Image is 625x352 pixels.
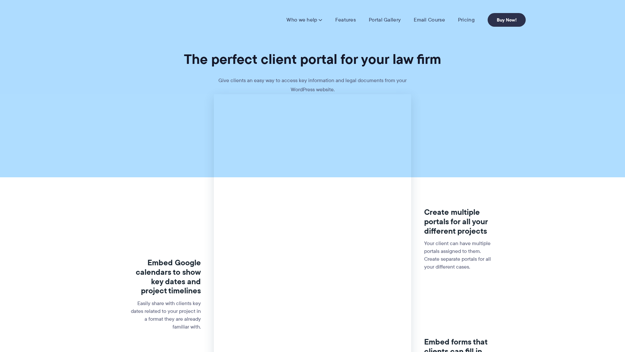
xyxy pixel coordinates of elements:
[488,13,526,27] a: Buy Now!
[458,17,475,23] a: Pricing
[369,17,401,23] a: Portal Gallery
[215,76,410,94] p: Give clients an easy way to access key information and legal documents from your WordPress website.
[424,240,495,271] p: Your client can have multiple portals assigned to them. Create separate portals for all your diff...
[130,300,201,331] p: Easily share with clients key dates related to your project in a format they are already familiar...
[130,258,201,296] h3: Embed Google calendars to show key dates and project timelines
[335,17,356,23] a: Features
[414,17,445,23] a: Email Course
[286,17,322,23] a: Who we help
[424,208,495,236] h3: Create multiple portals for all your different projects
